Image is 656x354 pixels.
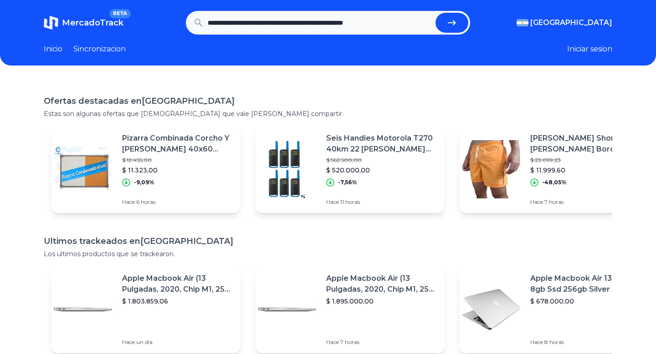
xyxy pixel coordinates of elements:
[62,18,123,28] span: MercadoTrack
[326,297,437,306] p: $ 1.895.000,00
[122,273,233,295] p: Apple Macbook Air (13 Pulgadas, 2020, Chip M1, 256 Gb De Ssd, 8 Gb De Ram) - Plata
[530,339,641,346] p: Hace 8 horas
[44,235,612,248] h1: Ultimos trackeados en [GEOGRAPHIC_DATA]
[326,339,437,346] p: Hace 7 horas
[122,133,233,155] p: Pizarra Combinada Corcho Y [PERSON_NAME] 40x60 [PERSON_NAME] Envíos
[326,166,437,175] p: $ 520.000,00
[459,137,523,201] img: Featured image
[530,273,641,295] p: Apple Macbook Air 13 Core I5 8gb Ssd 256gb Silver
[338,179,357,186] p: -7,56%
[122,339,233,346] p: Hace un día
[255,278,319,341] img: Featured image
[459,126,649,213] a: Featured image[PERSON_NAME] Short [PERSON_NAME] Bordado Secado Rápido Premium$ 23.099,23$ 11.999,...
[567,44,612,55] button: Iniciar sesion
[517,17,612,28] button: [GEOGRAPHIC_DATA]
[122,198,233,206] p: Hace 6 horas
[122,166,233,175] p: $ 11.323,00
[51,137,115,201] img: Featured image
[530,17,612,28] span: [GEOGRAPHIC_DATA]
[255,126,445,213] a: Featured imageSeis Handies Motorola T270 40km 22 [PERSON_NAME] Modelo Nuevo$ 562.500,00$ 520.000,...
[44,15,58,30] img: MercadoTrack
[122,297,233,306] p: $ 1.803.859,06
[44,15,123,30] a: MercadoTrackBETA
[122,157,233,164] p: $ 12.455,00
[530,297,641,306] p: $ 678.000,00
[517,19,528,26] img: Argentina
[542,179,567,186] p: -48,05%
[255,137,319,201] img: Featured image
[44,109,612,118] p: Estas son algunas ofertas que [DEMOGRAPHIC_DATA] que vale [PERSON_NAME] compartir.
[44,249,612,258] p: Los ultimos productos que se trackearon.
[530,198,641,206] p: Hace 7 horas
[109,9,131,18] span: BETA
[326,273,437,295] p: Apple Macbook Air (13 Pulgadas, 2020, Chip M1, 256 Gb De Ssd, 8 Gb De Ram) - Plata
[44,95,612,107] h1: Ofertas destacadas en [GEOGRAPHIC_DATA]
[459,278,523,341] img: Featured image
[51,126,241,213] a: Featured imagePizarra Combinada Corcho Y [PERSON_NAME] 40x60 [PERSON_NAME] Envíos$ 12.455,00$ 11....
[134,179,154,186] p: -9,09%
[326,157,437,164] p: $ 562.500,00
[530,166,641,175] p: $ 11.999,60
[326,133,437,155] p: Seis Handies Motorola T270 40km 22 [PERSON_NAME] Modelo Nuevo
[51,278,115,341] img: Featured image
[255,266,445,353] a: Featured imageApple Macbook Air (13 Pulgadas, 2020, Chip M1, 256 Gb De Ssd, 8 Gb De Ram) - Plata$...
[530,157,641,164] p: $ 23.099,23
[326,198,437,206] p: Hace 11 horas
[73,44,126,55] a: Sincronizacion
[44,44,62,55] a: Inicio
[459,266,649,353] a: Featured imageApple Macbook Air 13 Core I5 8gb Ssd 256gb Silver$ 678.000,00Hace 8 horas
[51,266,241,353] a: Featured imageApple Macbook Air (13 Pulgadas, 2020, Chip M1, 256 Gb De Ssd, 8 Gb De Ram) - Plata$...
[530,133,641,155] p: [PERSON_NAME] Short [PERSON_NAME] Bordado Secado Rápido Premium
